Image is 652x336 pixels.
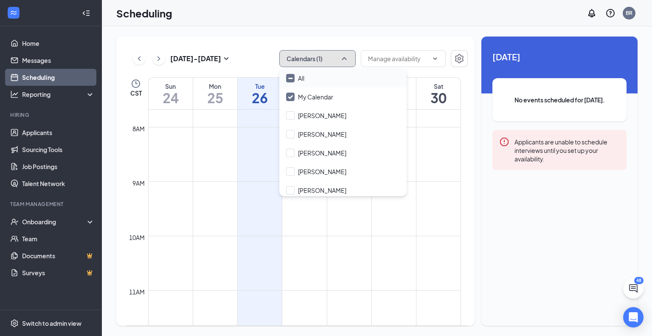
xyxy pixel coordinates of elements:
svg: Settings [454,54,464,64]
a: Home [22,35,95,52]
div: Reporting [22,90,95,99]
div: Onboarding [22,217,87,226]
svg: ChevronDown [432,55,438,62]
button: ChevronRight [152,52,165,65]
button: ChevronLeft [133,52,146,65]
a: August 30, 2025 [416,78,461,109]
svg: UserCheck [10,217,19,226]
svg: ChevronUp [340,54,348,63]
button: Settings [451,50,468,67]
div: Switch to admin view [22,319,81,328]
svg: ChevronLeft [135,54,143,64]
div: Applicants are unable to schedule interviews until you set up your availability. [514,137,620,163]
div: 48 [634,277,644,284]
svg: ChatActive [628,283,638,294]
button: ChatActive [623,278,644,299]
div: 11am [127,287,146,296]
h1: 30 [416,90,461,105]
div: 8am [131,124,146,133]
h1: 24 [149,90,193,105]
div: Team Management [10,200,93,208]
svg: Clock [131,79,141,89]
svg: QuestionInfo [605,8,615,18]
div: Open Intercom Messenger [623,307,644,328]
svg: ChevronRight [155,54,163,64]
a: August 26, 2025 [238,78,282,109]
a: Talent Network [22,175,95,192]
div: 10am [127,233,146,242]
div: 9am [131,178,146,188]
div: Sat [416,82,461,90]
a: August 24, 2025 [149,78,193,109]
a: Messages [22,52,95,69]
button: Calendars (1)ChevronUp [279,50,356,67]
h1: Scheduling [116,6,172,20]
svg: SmallChevronDown [221,54,231,64]
div: Hiring [10,111,93,119]
a: Applicants [22,124,95,141]
svg: Notifications [587,8,597,18]
input: Manage availability [368,54,428,63]
a: August 25, 2025 [193,78,237,109]
a: SurveysCrown [22,264,95,281]
svg: Analysis [10,90,19,99]
svg: Settings [10,319,19,328]
span: [DATE] [492,50,627,63]
div: Mon [193,82,237,90]
h1: 25 [193,90,237,105]
a: Team [22,230,95,247]
svg: Error [499,137,509,147]
div: Tue [238,82,282,90]
a: Job Postings [22,158,95,175]
div: Sun [149,82,193,90]
div: BR [626,9,632,17]
svg: Collapse [82,9,90,17]
a: Sourcing Tools [22,141,95,158]
span: No events scheduled for [DATE]. [509,95,610,104]
h3: [DATE] - [DATE] [170,54,221,63]
svg: WorkstreamLogo [9,8,18,17]
a: Scheduling [22,69,95,86]
a: DocumentsCrown [22,247,95,264]
h1: 26 [238,90,282,105]
span: CST [130,89,142,97]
